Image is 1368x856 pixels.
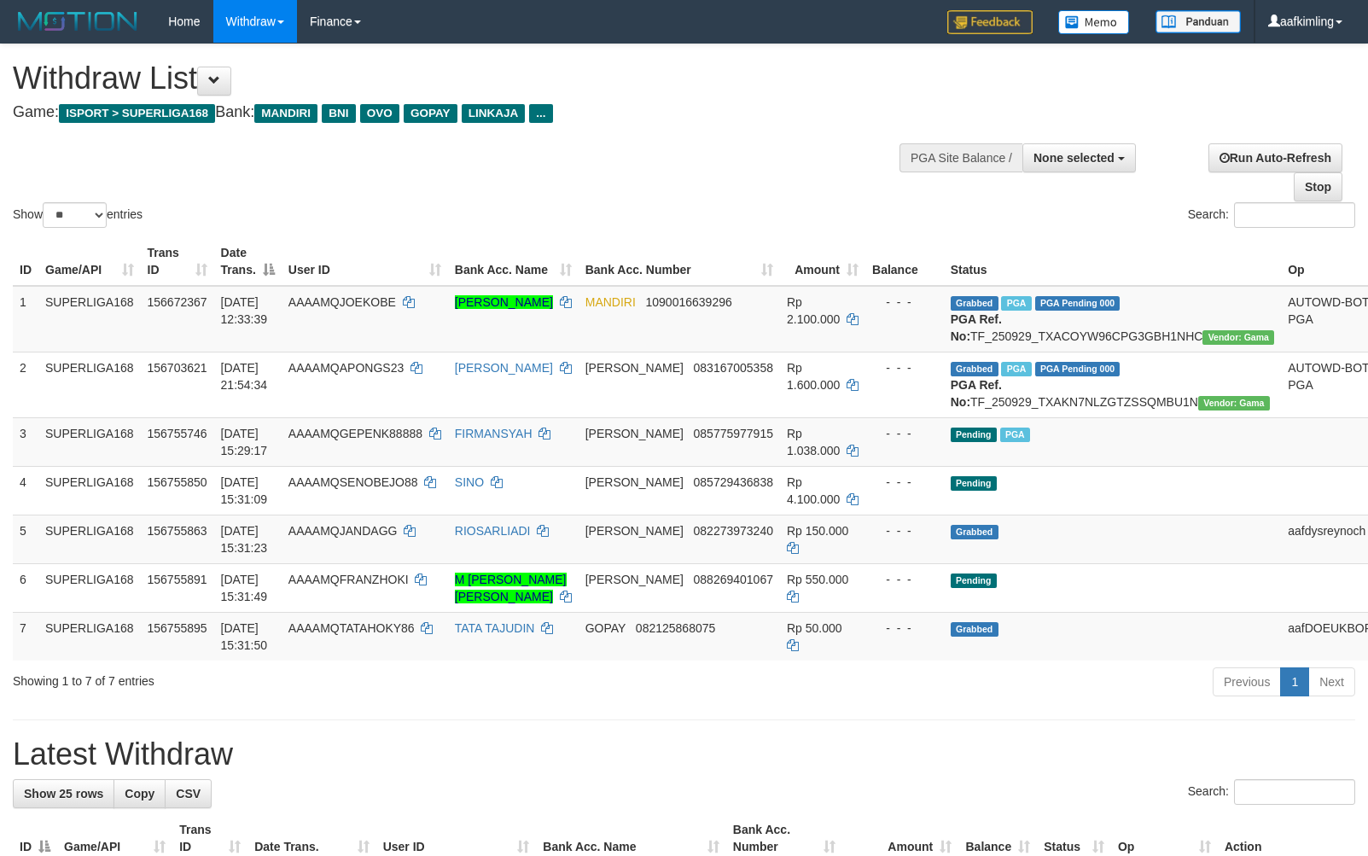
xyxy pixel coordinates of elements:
[13,466,38,515] td: 4
[148,621,207,635] span: 156755895
[579,237,780,286] th: Bank Acc. Number: activate to sort column ascending
[288,524,398,538] span: AAAAMQJANDAGG
[646,295,732,309] span: Copy 1090016639296 to clipboard
[787,573,848,586] span: Rp 550.000
[221,427,268,457] span: [DATE] 15:29:17
[951,525,998,539] span: Grabbed
[1280,667,1309,696] a: 1
[1022,143,1136,172] button: None selected
[951,476,997,491] span: Pending
[221,361,268,392] span: [DATE] 21:54:34
[872,522,937,539] div: - - -
[585,621,626,635] span: GOPAY
[585,524,684,538] span: [PERSON_NAME]
[694,427,773,440] span: Copy 085775977915 to clipboard
[787,621,842,635] span: Rp 50.000
[1202,330,1274,345] span: Vendor URL: https://trx31.1velocity.biz
[787,475,840,506] span: Rp 4.100.000
[1188,779,1355,805] label: Search:
[13,352,38,417] td: 2
[944,237,1281,286] th: Status
[322,104,355,123] span: BNI
[865,237,944,286] th: Balance
[1035,362,1121,376] span: PGA Pending
[214,237,282,286] th: Date Trans.: activate to sort column descending
[13,666,557,690] div: Showing 1 to 7 of 7 entries
[114,779,166,808] a: Copy
[947,10,1033,34] img: Feedback.jpg
[148,475,207,489] span: 156755850
[951,378,1002,409] b: PGA Ref. No:
[404,104,457,123] span: GOPAY
[787,361,840,392] span: Rp 1.600.000
[872,294,937,311] div: - - -
[13,612,38,661] td: 7
[59,104,215,123] span: ISPORT > SUPERLIGA168
[13,237,38,286] th: ID
[951,574,997,588] span: Pending
[148,524,207,538] span: 156755863
[13,515,38,563] td: 5
[585,295,636,309] span: MANDIRI
[1308,667,1355,696] a: Next
[288,295,396,309] span: AAAAMQJOEKOBE
[1001,296,1031,311] span: Marked by aafsengchandara
[1001,362,1031,376] span: Marked by aafchhiseyha
[455,621,535,635] a: TATA TAJUDIN
[1035,296,1121,311] span: PGA Pending
[165,779,212,808] a: CSV
[221,573,268,603] span: [DATE] 15:31:49
[455,573,567,603] a: M [PERSON_NAME] [PERSON_NAME]
[148,427,207,440] span: 156755746
[1198,396,1270,411] span: Vendor URL: https://trx31.1velocity.biz
[1234,202,1355,228] input: Search:
[585,427,684,440] span: [PERSON_NAME]
[288,475,418,489] span: AAAAMQSENOBEJO88
[951,296,998,311] span: Grabbed
[24,787,103,801] span: Show 25 rows
[951,428,997,442] span: Pending
[38,563,141,612] td: SUPERLIGA168
[13,417,38,466] td: 3
[221,621,268,652] span: [DATE] 15:31:50
[1213,667,1281,696] a: Previous
[13,104,895,121] h4: Game: Bank:
[38,286,141,352] td: SUPERLIGA168
[872,425,937,442] div: - - -
[787,427,840,457] span: Rp 1.038.000
[288,573,409,586] span: AAAAMQFRANZHOKI
[38,612,141,661] td: SUPERLIGA168
[694,573,773,586] span: Copy 088269401067 to clipboard
[529,104,552,123] span: ...
[13,202,143,228] label: Show entries
[282,237,448,286] th: User ID: activate to sort column ascending
[221,524,268,555] span: [DATE] 15:31:23
[694,524,773,538] span: Copy 082273973240 to clipboard
[585,475,684,489] span: [PERSON_NAME]
[38,352,141,417] td: SUPERLIGA168
[1294,172,1342,201] a: Stop
[780,237,865,286] th: Amount: activate to sort column ascending
[43,202,107,228] select: Showentries
[148,573,207,586] span: 156755891
[13,61,895,96] h1: Withdraw List
[694,361,773,375] span: Copy 083167005358 to clipboard
[872,571,937,588] div: - - -
[148,361,207,375] span: 156703621
[148,295,207,309] span: 156672367
[462,104,526,123] span: LINKAJA
[38,466,141,515] td: SUPERLIGA168
[38,515,141,563] td: SUPERLIGA168
[288,427,422,440] span: AAAAMQGEPENK88888
[1208,143,1342,172] a: Run Auto-Refresh
[585,361,684,375] span: [PERSON_NAME]
[1234,779,1355,805] input: Search:
[944,352,1281,417] td: TF_250929_TXAKN7NLZGTZSSQMBU1N
[288,621,415,635] span: AAAAMQTATAHOKY86
[13,9,143,34] img: MOTION_logo.png
[455,295,553,309] a: [PERSON_NAME]
[455,427,533,440] a: FIRMANSYAH
[13,737,1355,772] h1: Latest Withdraw
[176,787,201,801] span: CSV
[636,621,715,635] span: Copy 082125868075 to clipboard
